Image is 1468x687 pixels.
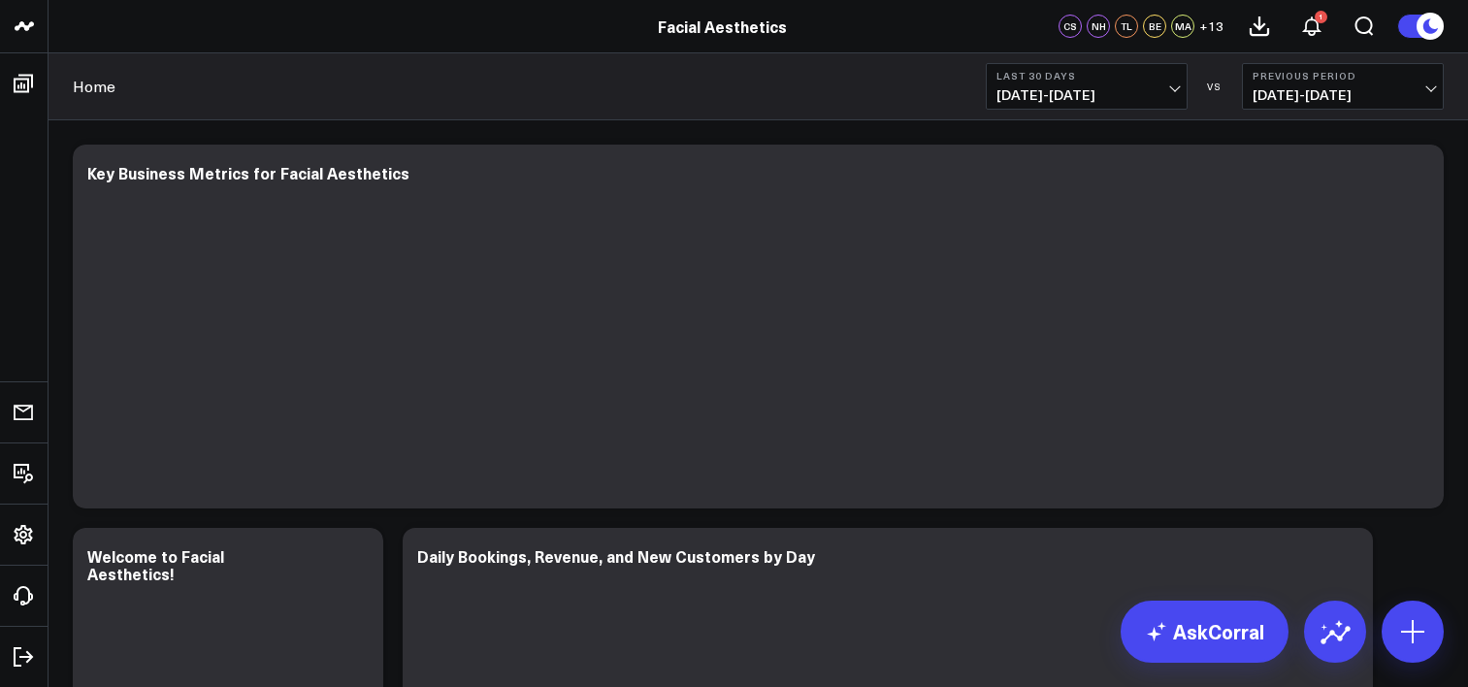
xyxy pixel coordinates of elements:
a: Home [73,76,115,97]
button: Previous Period[DATE]-[DATE] [1242,63,1444,110]
span: [DATE] - [DATE] [996,87,1177,103]
span: + 13 [1199,19,1223,33]
div: NH [1087,15,1110,38]
button: Last 30 Days[DATE]-[DATE] [986,63,1188,110]
b: Previous Period [1253,70,1433,82]
div: TL [1115,15,1138,38]
div: VS [1197,81,1232,92]
div: MA [1171,15,1194,38]
div: Daily Bookings, Revenue, and New Customers by Day [417,545,815,567]
a: Facial Aesthetics [658,16,787,37]
b: Last 30 Days [996,70,1177,82]
span: [DATE] - [DATE] [1253,87,1433,103]
div: BE [1143,15,1166,38]
div: CS [1059,15,1082,38]
div: Welcome to Facial Aesthetics! [87,545,224,584]
div: Key Business Metrics for Facial Aesthetics [87,162,409,183]
div: 1 [1315,11,1327,23]
button: +13 [1199,15,1223,38]
a: AskCorral [1121,601,1289,663]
